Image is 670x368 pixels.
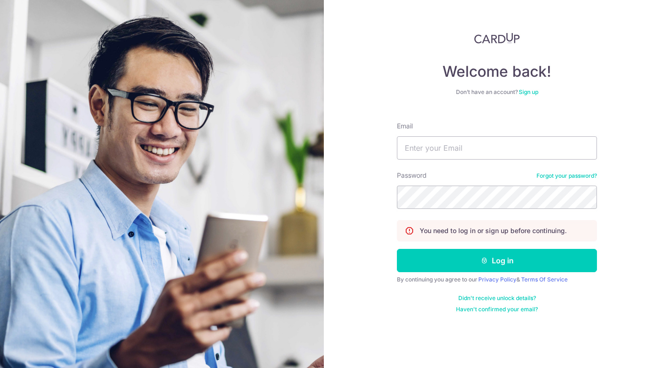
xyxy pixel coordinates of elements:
[397,249,597,272] button: Log in
[474,33,520,44] img: CardUp Logo
[397,121,413,131] label: Email
[420,226,567,235] p: You need to log in or sign up before continuing.
[536,172,597,180] a: Forgot your password?
[478,276,516,283] a: Privacy Policy
[521,276,568,283] a: Terms Of Service
[397,88,597,96] div: Don’t have an account?
[397,276,597,283] div: By continuing you agree to our &
[519,88,538,95] a: Sign up
[458,294,536,302] a: Didn't receive unlock details?
[397,171,427,180] label: Password
[397,136,597,160] input: Enter your Email
[456,306,538,313] a: Haven't confirmed your email?
[397,62,597,81] h4: Welcome back!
